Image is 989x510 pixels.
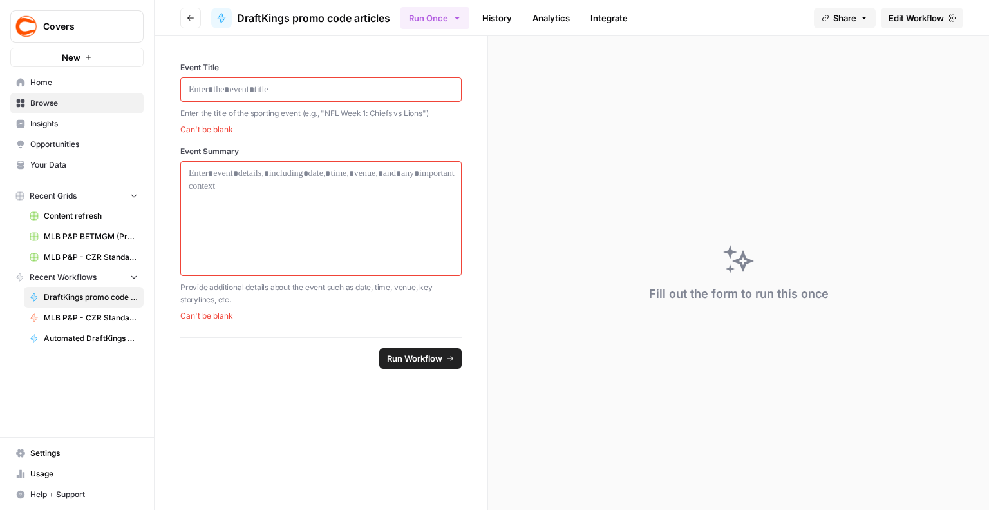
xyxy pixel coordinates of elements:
[10,464,144,484] a: Usage
[24,206,144,226] a: Content refresh
[180,146,462,157] label: Event Summary
[30,468,138,480] span: Usage
[211,8,390,28] a: DraftKings promo code articles
[30,489,138,500] span: Help + Support
[30,139,138,150] span: Opportunities
[43,20,121,33] span: Covers
[15,15,38,38] img: Covers Logo
[237,10,390,26] span: DraftKings promo code articles
[10,186,144,206] button: Recent Grids
[62,51,80,64] span: New
[180,62,462,74] label: Event Title
[400,7,469,29] button: Run Once
[24,226,144,247] a: MLB P&P BETMGM (Production) Grid
[889,12,944,25] span: Edit Workflow
[30,118,138,130] span: Insights
[10,134,144,155] a: Opportunities
[10,10,144,43] button: Workspace: Covers
[525,8,578,28] a: Analytics
[24,308,144,328] a: MLB P&P - CZR Standard (Production)
[180,107,462,120] p: Enter the title of the sporting event (e.g., "NFL Week 1: Chiefs vs Lions")
[10,93,144,113] a: Browse
[44,333,138,344] span: Automated DraftKings promo code articles
[814,8,876,28] button: Share
[649,285,829,303] div: Fill out the form to run this once
[44,291,138,303] span: DraftKings promo code articles
[180,281,462,306] p: Provide additional details about the event such as date, time, venue, key storylines, etc.
[10,113,144,134] a: Insights
[30,159,138,171] span: Your Data
[30,77,138,88] span: Home
[24,247,144,268] a: MLB P&P - CZR Standard (Production) Grid
[10,72,144,93] a: Home
[30,271,97,283] span: Recent Workflows
[44,251,138,263] span: MLB P&P - CZR Standard (Production) Grid
[44,231,138,242] span: MLB P&P BETMGM (Production) Grid
[10,48,144,67] button: New
[180,310,462,322] span: Can't be blank
[475,8,520,28] a: History
[180,124,462,135] span: Can't be blank
[881,8,963,28] a: Edit Workflow
[379,348,462,369] button: Run Workflow
[10,155,144,175] a: Your Data
[30,447,138,459] span: Settings
[30,97,138,109] span: Browse
[44,312,138,324] span: MLB P&P - CZR Standard (Production)
[833,12,856,25] span: Share
[44,210,138,222] span: Content refresh
[30,190,77,202] span: Recent Grids
[10,268,144,287] button: Recent Workflows
[10,443,144,464] a: Settings
[10,484,144,505] button: Help + Support
[24,328,144,349] a: Automated DraftKings promo code articles
[387,352,442,365] span: Run Workflow
[583,8,636,28] a: Integrate
[24,287,144,308] a: DraftKings promo code articles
